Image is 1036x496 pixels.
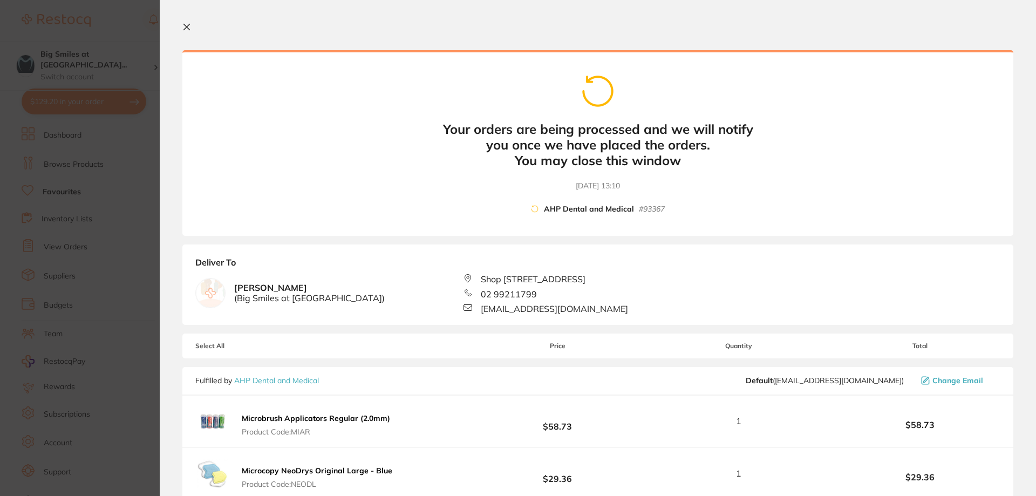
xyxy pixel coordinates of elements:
span: Product Code: NEODL [242,480,392,488]
span: Total [840,342,1000,350]
b: AHP Dental and Medical [544,205,634,214]
b: $29.36 [840,472,1000,482]
p: Fulfilled by [195,376,319,385]
img: ZzRhbXpsaw [195,457,230,491]
small: # 93367 [639,205,665,214]
b: Microbrush Applicators Regular (2.0mm) [242,413,390,423]
button: Change Email [918,376,1000,385]
b: Default [746,376,773,385]
span: 1 [736,468,741,478]
b: Deliver To [195,257,1000,274]
span: Select All [195,342,303,350]
span: 02 99211799 [481,289,537,299]
button: Microbrush Applicators Regular (2.0mm) Product Code:MIAR [238,413,393,436]
span: 1 [736,416,741,426]
img: empty.jpg [196,278,225,308]
button: Microcopy NeoDrys Original Large - Blue Product Code:NEODL [238,466,396,488]
b: $58.73 [477,411,638,431]
time: [DATE] 13:10 [576,181,620,192]
b: $29.36 [477,464,638,484]
span: Quantity [638,342,840,350]
img: cart-spinner.png [529,203,540,214]
img: NnBnanZqcA [195,404,230,439]
b: Microcopy NeoDrys Original Large - Blue [242,466,392,475]
b: [PERSON_NAME] [234,283,385,303]
span: Price [477,342,638,350]
span: [EMAIL_ADDRESS][DOMAIN_NAME] [481,304,628,314]
b: $58.73 [840,420,1000,430]
span: Change Email [932,376,983,385]
span: orders@ahpdentalmedical.com.au [746,376,904,385]
img: cart-spinner.png [574,67,622,115]
span: ( Big Smiles at [GEOGRAPHIC_DATA] ) [234,293,385,303]
a: AHP Dental and Medical [234,376,319,385]
span: Shop [STREET_ADDRESS] [481,274,585,284]
span: Product Code: MIAR [242,427,390,436]
b: Your orders are being processed and we will notify you once we have placed the orders. You may cl... [436,121,760,168]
